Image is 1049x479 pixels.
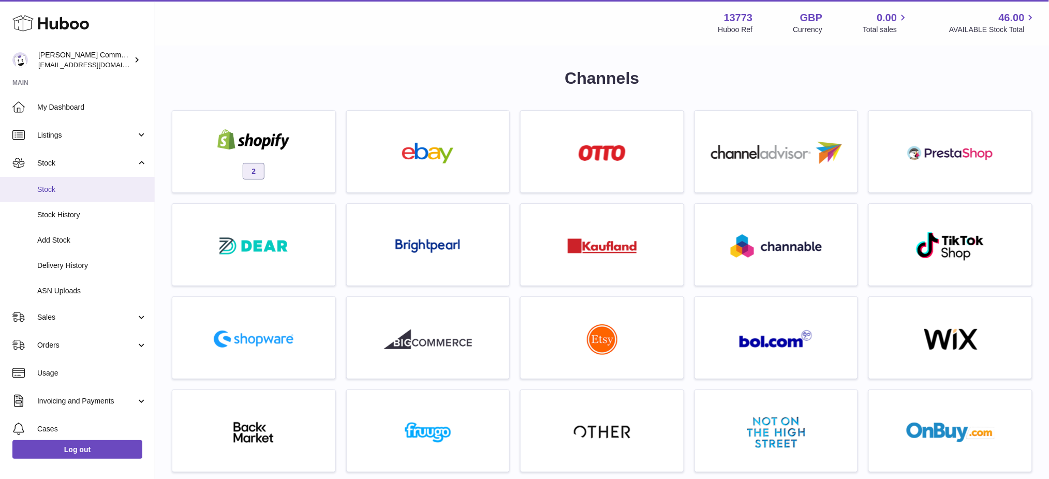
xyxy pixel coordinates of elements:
span: Total sales [863,25,909,35]
a: roseta-channable [700,209,853,280]
a: roseta-prestashop [874,116,1027,187]
img: roseta-shopware [210,326,298,352]
span: Cases [37,424,147,434]
a: roseta-channel-advisor [700,116,853,187]
a: roseta-kaufland [526,209,678,280]
span: 46.00 [999,11,1025,25]
img: notonthehighstreet [747,417,805,448]
img: other [574,425,631,440]
strong: GBP [800,11,822,25]
a: notonthehighstreet [700,395,853,467]
img: roseta-bol [740,330,813,348]
img: fruugo [384,422,472,443]
img: roseta-prestashop [907,143,995,163]
span: Invoicing and Payments [37,396,136,406]
a: roseta-otto [526,116,678,187]
span: [EMAIL_ADDRESS][DOMAIN_NAME] [38,61,152,69]
h1: Channels [172,67,1032,89]
img: internalAdmin-13773@internal.huboo.com [12,52,28,68]
a: roseta-bol [700,302,853,373]
span: Stock [37,158,136,168]
a: roseta-etsy [526,302,678,373]
img: roseta-bigcommerce [384,329,472,350]
a: fruugo [352,395,505,467]
span: ASN Uploads [37,286,147,296]
img: roseta-kaufland [568,238,637,253]
img: roseta-brightpearl [395,239,460,253]
img: roseta-otto [579,145,626,161]
a: backmarket [178,395,330,467]
span: 0.00 [877,11,897,25]
span: Stock [37,185,147,194]
span: Orders [37,340,136,350]
a: wix [874,302,1027,373]
img: onbuy [907,422,995,443]
img: roseta-etsy [587,324,618,355]
div: Huboo Ref [718,25,753,35]
span: Sales [37,312,136,322]
img: roseta-channable [731,234,822,258]
a: roseta-dear [178,209,330,280]
span: Delivery History [37,261,147,271]
a: roseta-tiktokshop [874,209,1027,280]
span: Usage [37,368,147,378]
img: wix [907,329,995,350]
a: roseta-bigcommerce [352,302,505,373]
a: Log out [12,440,142,459]
a: 46.00 AVAILABLE Stock Total [949,11,1037,35]
img: roseta-channel-advisor [711,142,842,164]
span: 2 [243,163,264,179]
a: ebay [352,116,505,187]
img: shopify [210,129,298,150]
div: [PERSON_NAME] Communications Ltd [38,50,131,70]
img: roseta-tiktokshop [915,231,985,261]
div: Currency [793,25,823,35]
span: Listings [37,130,136,140]
span: My Dashboard [37,102,147,112]
span: Add Stock [37,235,147,245]
a: onbuy [874,395,1027,467]
strong: 13773 [724,11,753,25]
img: ebay [384,143,472,163]
a: 0.00 Total sales [863,11,909,35]
a: shopify 2 [178,116,330,187]
a: other [526,395,678,467]
a: roseta-shopware [178,302,330,373]
span: AVAILABLE Stock Total [949,25,1037,35]
span: Stock History [37,210,147,220]
img: backmarket [210,422,298,443]
img: roseta-dear [216,234,291,258]
a: roseta-brightpearl [352,209,505,280]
